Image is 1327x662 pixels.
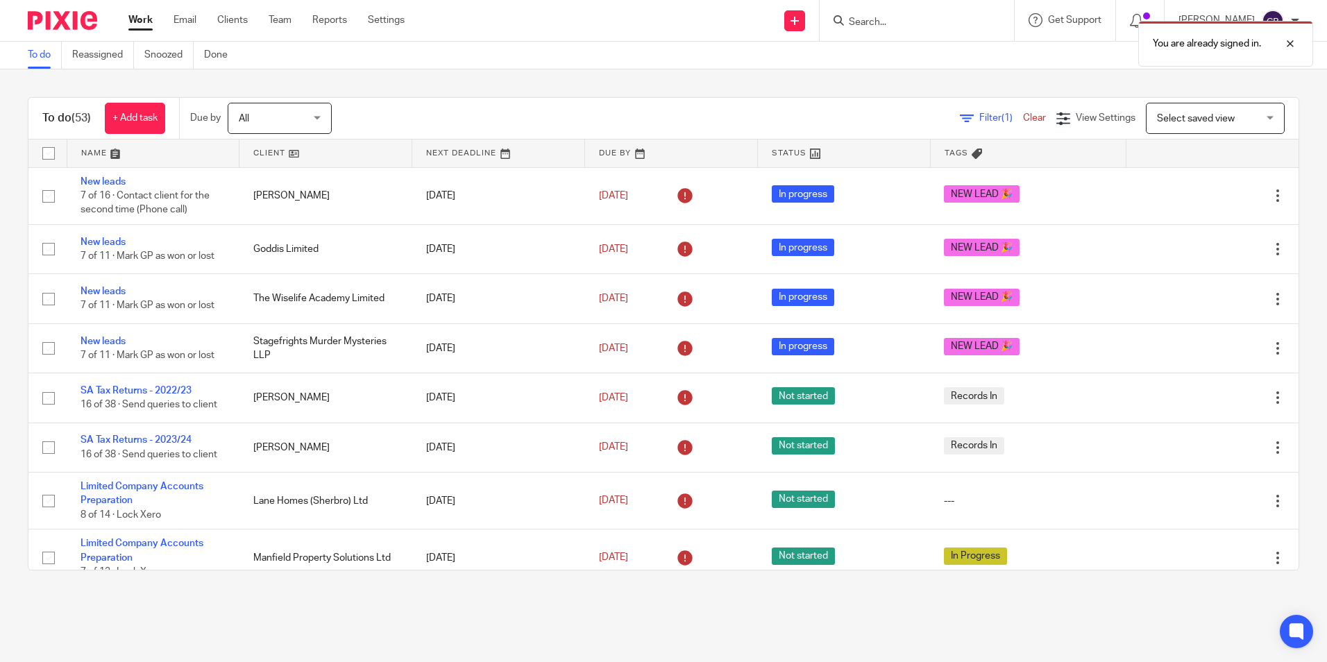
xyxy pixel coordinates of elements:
[239,423,412,472] td: [PERSON_NAME]
[772,437,835,455] span: Not started
[28,11,97,30] img: Pixie
[599,343,628,353] span: [DATE]
[217,13,248,27] a: Clients
[772,491,835,508] span: Not started
[979,113,1023,123] span: Filter
[81,350,214,360] span: 7 of 11 · Mark GP as won or lost
[1076,113,1135,123] span: View Settings
[772,239,834,256] span: In progress
[239,373,412,423] td: [PERSON_NAME]
[81,287,126,296] a: New leads
[772,289,834,306] span: In progress
[944,437,1004,455] span: Records In
[81,450,217,459] span: 16 of 38 · Send queries to client
[412,167,585,224] td: [DATE]
[204,42,238,69] a: Done
[81,482,203,505] a: Limited Company Accounts Preparation
[599,294,628,303] span: [DATE]
[105,103,165,134] a: + Add task
[81,435,192,445] a: SA Tax Returns - 2023/24
[42,111,91,126] h1: To do
[944,185,1020,203] span: NEW LEAD 🎉
[944,289,1020,306] span: NEW LEAD 🎉
[599,495,628,505] span: [DATE]
[1262,10,1284,32] img: svg%3E
[81,538,203,562] a: Limited Company Accounts Preparation
[1001,113,1013,123] span: (1)
[269,13,291,27] a: Team
[599,443,628,452] span: [DATE]
[239,529,412,586] td: Manfield Property Solutions Ltd
[81,400,217,410] span: 16 of 38 · Send queries to client
[81,510,161,520] span: 8 of 14 · Lock Xero
[944,494,1112,508] div: ---
[412,224,585,273] td: [DATE]
[412,323,585,373] td: [DATE]
[239,473,412,529] td: Lane Homes (Sherbro) Ltd
[81,567,161,577] span: 7 of 13 · Lock Xero
[239,323,412,373] td: Stagefrights Murder Mysteries LLP
[944,387,1004,405] span: Records In
[128,13,153,27] a: Work
[81,386,192,396] a: SA Tax Returns - 2022/23
[239,224,412,273] td: Goddis Limited
[772,185,834,203] span: In progress
[412,423,585,472] td: [DATE]
[412,274,585,323] td: [DATE]
[72,42,134,69] a: Reassigned
[1157,114,1235,124] span: Select saved view
[945,149,968,157] span: Tags
[599,191,628,201] span: [DATE]
[239,274,412,323] td: The Wiselife Academy Limited
[772,387,835,405] span: Not started
[81,337,126,346] a: New leads
[239,167,412,224] td: [PERSON_NAME]
[28,42,62,69] a: To do
[599,393,628,402] span: [DATE]
[944,239,1020,256] span: NEW LEAD 🎉
[772,548,835,565] span: Not started
[312,13,347,27] a: Reports
[599,244,628,254] span: [DATE]
[190,111,221,125] p: Due by
[81,191,210,215] span: 7 of 16 · Contact client for the second time (Phone call)
[412,473,585,529] td: [DATE]
[71,112,91,124] span: (53)
[368,13,405,27] a: Settings
[412,529,585,586] td: [DATE]
[772,338,834,355] span: In progress
[81,301,214,311] span: 7 of 11 · Mark GP as won or lost
[81,237,126,247] a: New leads
[174,13,196,27] a: Email
[239,114,249,124] span: All
[81,177,126,187] a: New leads
[81,251,214,261] span: 7 of 11 · Mark GP as won or lost
[1153,37,1261,51] p: You are already signed in.
[944,338,1020,355] span: NEW LEAD 🎉
[144,42,194,69] a: Snoozed
[412,373,585,423] td: [DATE]
[599,553,628,563] span: [DATE]
[944,548,1007,565] span: In Progress
[1023,113,1046,123] a: Clear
